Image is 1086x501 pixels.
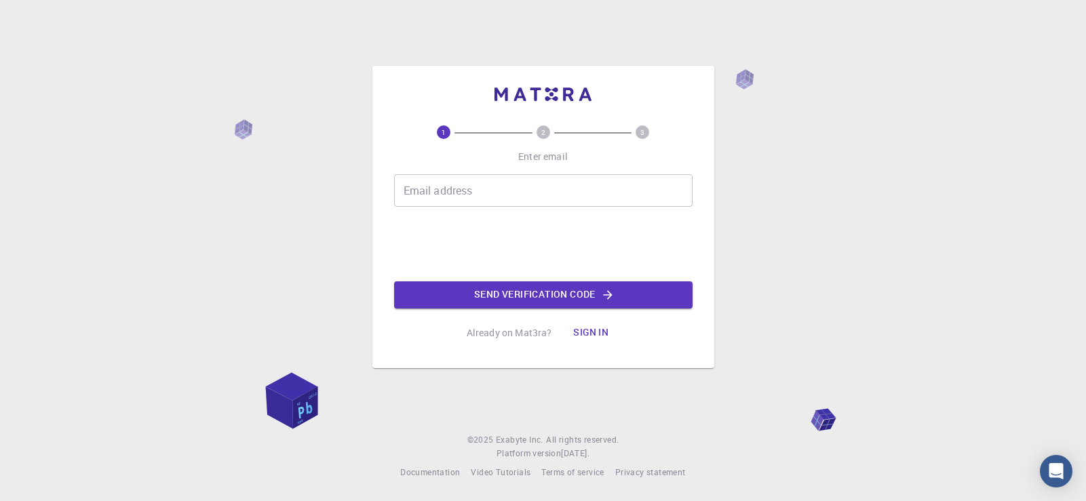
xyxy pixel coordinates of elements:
span: Platform version [497,447,561,460]
span: Privacy statement [615,466,686,477]
a: Terms of service [541,466,604,479]
text: 3 [640,127,644,137]
span: Terms of service [541,466,604,477]
p: Already on Mat3ra? [467,326,552,340]
span: Exabyte Inc. [496,434,543,445]
button: Sign in [562,319,619,346]
a: Privacy statement [615,466,686,479]
span: Video Tutorials [471,466,530,477]
text: 1 [442,127,446,137]
div: Open Intercom Messenger [1040,455,1072,487]
a: Video Tutorials [471,466,530,479]
span: All rights reserved. [546,433,619,447]
button: Send verification code [394,281,693,308]
a: Documentation [400,466,460,479]
p: Enter email [518,150,568,163]
span: Documentation [400,466,460,477]
a: Exabyte Inc. [496,433,543,447]
a: [DATE]. [561,447,589,460]
text: 2 [541,127,545,137]
iframe: reCAPTCHA [440,218,646,270]
span: © 2025 [467,433,496,447]
span: [DATE] . [561,447,589,458]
